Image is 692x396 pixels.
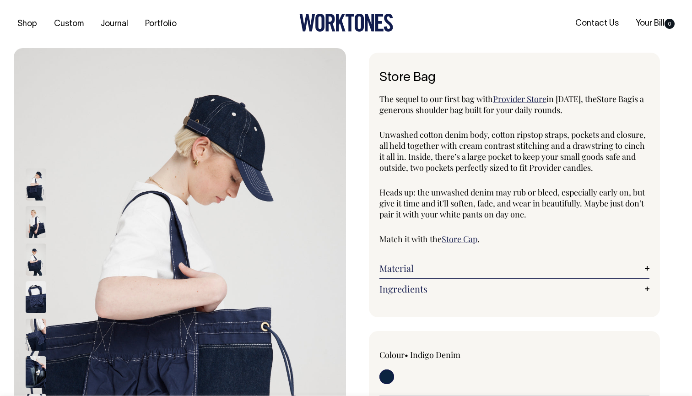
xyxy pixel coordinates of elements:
[665,19,675,29] span: 0
[379,283,649,294] a: Ingredients
[379,93,644,115] span: is a generous shoulder bag built for your daily rounds.
[597,93,632,104] span: Store Bag
[632,16,678,31] a: Your Bill0
[546,93,597,104] span: in [DATE], the
[405,349,408,360] span: •
[379,93,493,104] span: The sequel to our first bag with
[379,233,480,244] span: Match it with the .
[26,244,46,276] img: indigo-denim
[379,71,649,85] h1: Store Bag
[14,16,41,32] a: Shop
[442,233,477,244] a: Store Cap
[379,263,649,274] a: Material
[379,187,645,220] span: Heads up: the unwashed denim may rub or bleed, especially early on, but give it time and it’ll so...
[493,93,546,104] a: Provider Store
[97,16,132,32] a: Journal
[379,349,487,360] div: Colour
[26,281,46,313] img: indigo-denim
[26,356,46,388] img: indigo-denim
[141,16,180,32] a: Portfolio
[26,319,46,351] img: indigo-denim
[50,16,87,32] a: Custom
[26,168,46,201] img: indigo-denim
[410,349,460,360] label: Indigo Denim
[379,129,646,173] span: Unwashed cotton denim body, cotton ripstop straps, pockets and closure, all held together with cr...
[572,16,622,31] a: Contact Us
[26,206,46,238] img: indigo-denim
